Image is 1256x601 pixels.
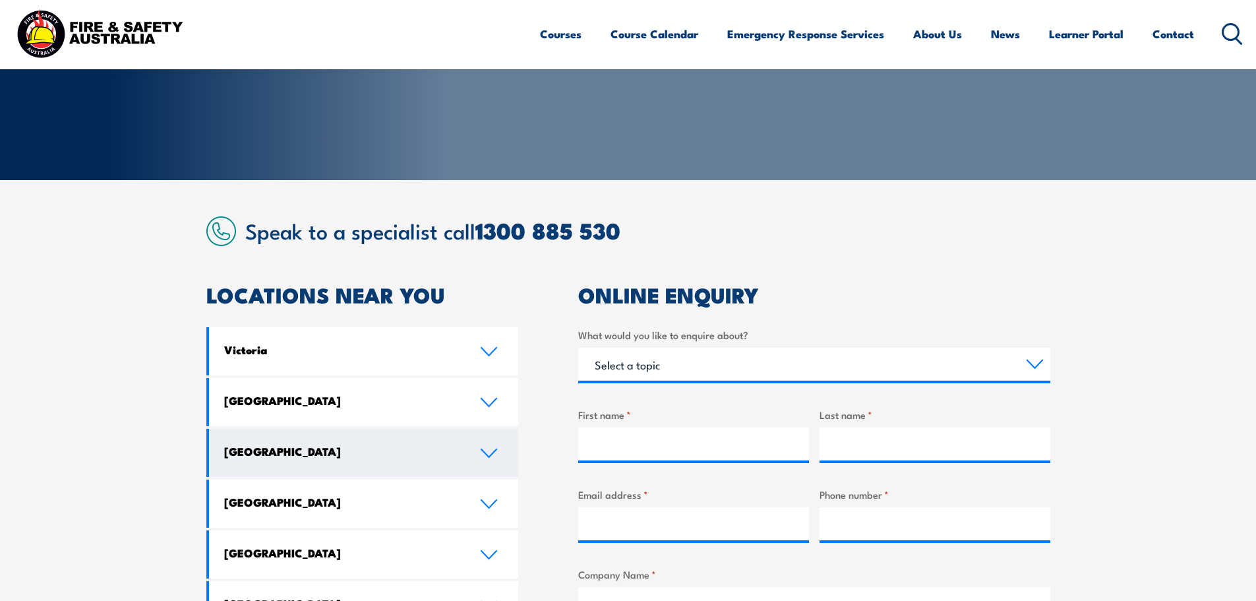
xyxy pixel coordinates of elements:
[206,285,519,303] h2: LOCATIONS NEAR YOU
[224,495,460,509] h4: [GEOGRAPHIC_DATA]
[209,429,519,477] a: [GEOGRAPHIC_DATA]
[991,16,1020,51] a: News
[578,407,809,422] label: First name
[1049,16,1123,51] a: Learner Portal
[224,444,460,459] h4: [GEOGRAPHIC_DATA]
[820,487,1050,502] label: Phone number
[475,212,620,247] a: 1300 885 530
[578,285,1050,303] h2: ONLINE ENQUIRY
[209,327,519,375] a: Victoria
[209,378,519,426] a: [GEOGRAPHIC_DATA]
[224,342,460,357] h4: Victoria
[611,16,698,51] a: Course Calendar
[245,218,1050,242] h2: Speak to a specialist call
[224,393,460,408] h4: [GEOGRAPHIC_DATA]
[727,16,884,51] a: Emergency Response Services
[209,480,519,528] a: [GEOGRAPHIC_DATA]
[578,567,1050,582] label: Company Name
[820,407,1050,422] label: Last name
[578,327,1050,342] label: What would you like to enquire about?
[540,16,582,51] a: Courses
[913,16,962,51] a: About Us
[224,546,460,560] h4: [GEOGRAPHIC_DATA]
[578,487,809,502] label: Email address
[209,530,519,579] a: [GEOGRAPHIC_DATA]
[1152,16,1194,51] a: Contact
